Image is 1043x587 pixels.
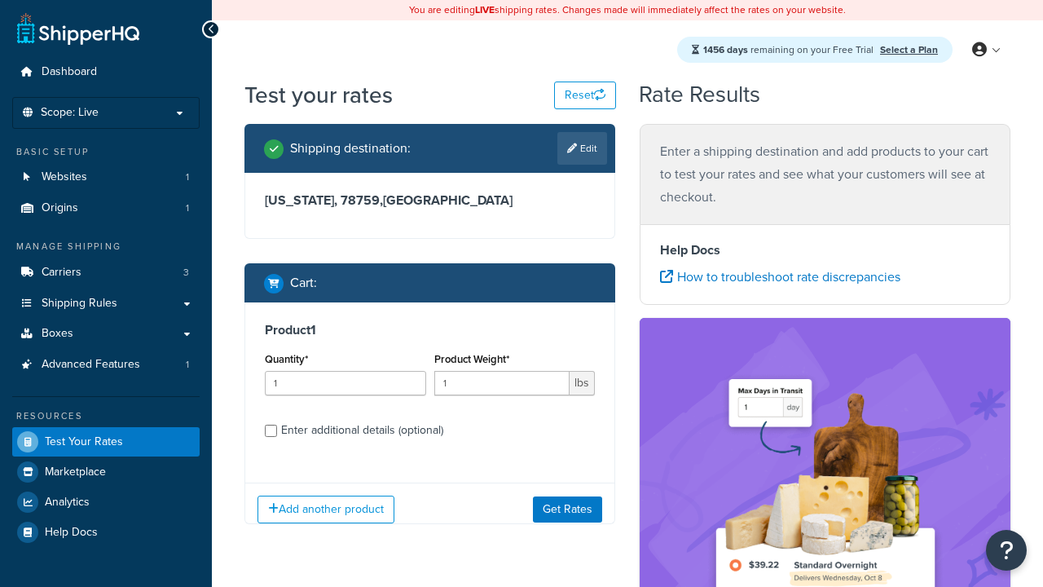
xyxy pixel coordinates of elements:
a: Carriers3 [12,258,200,288]
button: Reset [554,82,616,109]
li: Origins [12,193,200,223]
span: Shipping Rules [42,297,117,311]
span: Dashboard [42,65,97,79]
a: Edit [557,132,607,165]
span: Origins [42,201,78,215]
a: How to troubleshoot rate discrepancies [660,267,900,286]
input: Enter additional details (optional) [265,425,277,437]
li: Advanced Features [12,350,200,380]
span: 3 [183,266,189,280]
label: Product Weight* [434,353,509,365]
span: lbs [570,371,595,395]
h1: Test your rates [244,79,393,111]
li: Carriers [12,258,200,288]
h2: Rate Results [639,82,760,108]
label: Quantity* [265,353,308,365]
b: LIVE [475,2,495,17]
a: Advanced Features1 [12,350,200,380]
a: Shipping Rules [12,289,200,319]
li: Websites [12,162,200,192]
span: 1 [186,170,189,184]
span: Test Your Rates [45,435,123,449]
span: 1 [186,201,189,215]
a: Dashboard [12,57,200,87]
button: Get Rates [533,497,602,523]
h3: [US_STATE], 78759 , [GEOGRAPHIC_DATA] [265,192,595,209]
span: Advanced Features [42,358,140,372]
span: Help Docs [45,526,98,540]
span: Websites [42,170,87,184]
a: Websites1 [12,162,200,192]
div: Manage Shipping [12,240,200,254]
h4: Help Docs [660,241,990,260]
span: Carriers [42,266,81,280]
div: Enter additional details (optional) [281,419,443,442]
span: 1 [186,358,189,372]
a: Origins1 [12,193,200,223]
span: remaining on your Free Trial [703,42,876,57]
input: 0 [265,371,426,395]
span: Marketplace [45,466,106,479]
a: Marketplace [12,457,200,487]
span: Analytics [45,496,90,510]
button: Add another product [257,496,394,523]
input: 0.00 [434,371,570,395]
h2: Cart : [290,276,317,290]
a: Test Your Rates [12,427,200,457]
div: Resources [12,409,200,423]
a: Help Docs [12,518,200,547]
h2: Shipping destination : [290,141,411,156]
a: Analytics [12,488,200,517]
div: Basic Setup [12,145,200,159]
a: Boxes [12,319,200,349]
span: Scope: Live [41,106,99,120]
span: Boxes [42,327,73,341]
strong: 1456 days [703,42,748,57]
a: Select a Plan [880,42,938,57]
h3: Product 1 [265,322,595,338]
p: Enter a shipping destination and add products to your cart to test your rates and see what your c... [660,140,990,209]
button: Open Resource Center [986,530,1027,571]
